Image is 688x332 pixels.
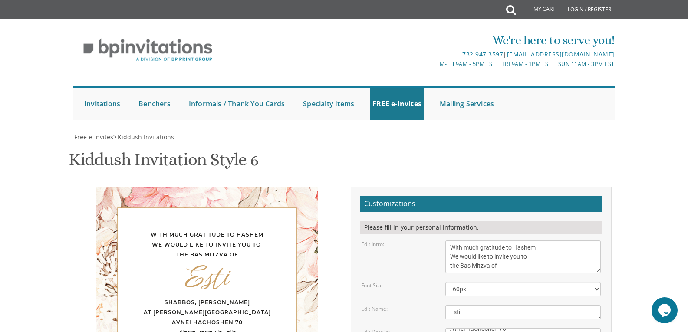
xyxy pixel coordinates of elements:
a: 732.947.3597 [462,50,503,58]
a: FREE e-Invites [370,88,424,120]
iframe: chat widget [652,297,679,323]
label: Font Size [361,282,383,289]
div: Esti [114,273,300,283]
a: Specialty Items [301,88,356,120]
div: We're here to serve you! [254,32,615,49]
h1: Kiddush Invitation Style 6 [69,150,258,176]
label: Edit Intro: [361,240,384,248]
img: BP Invitation Loft [73,32,222,68]
h2: Customizations [360,196,602,212]
a: [EMAIL_ADDRESS][DOMAIN_NAME] [507,50,615,58]
a: My Cart [515,1,562,18]
textarea: Avigail [445,305,601,319]
textarea: We would like to invite you to the Kiddush of our dear daughter/granddaughter [445,240,601,273]
span: Free e-Invites [74,133,113,141]
a: Mailing Services [438,88,496,120]
div: With much gratitude to Hashem We would like to invite you to the Bas Mitzva of [114,230,300,260]
span: Kiddush Invitations [118,133,174,141]
div: M-Th 9am - 5pm EST | Fri 9am - 1pm EST | Sun 11am - 3pm EST [254,59,615,69]
a: Invitations [82,88,122,120]
a: Benchers [136,88,173,120]
div: | [254,49,615,59]
span: > [113,133,174,141]
a: Informals / Thank You Cards [187,88,287,120]
label: Edit Name: [361,305,388,312]
a: Free e-Invites [73,133,113,141]
div: Please fill in your personal information. [360,221,602,234]
a: Kiddush Invitations [117,133,174,141]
